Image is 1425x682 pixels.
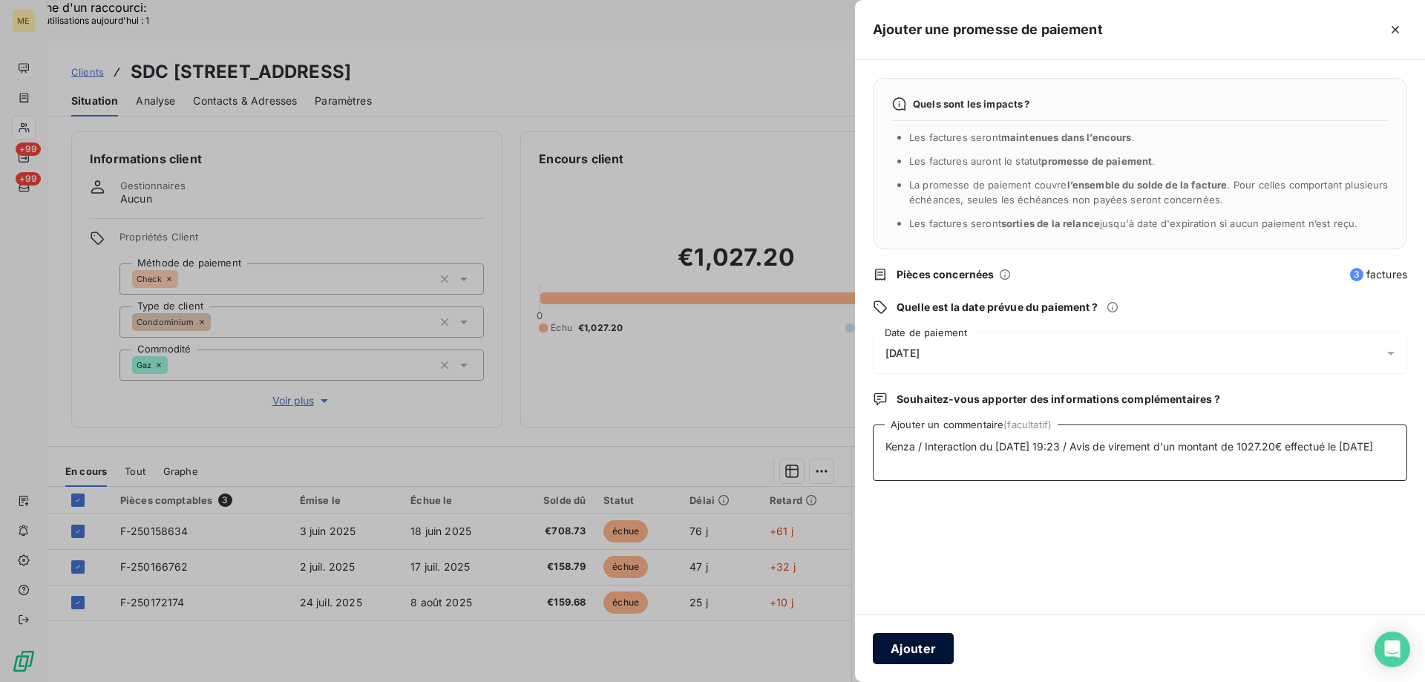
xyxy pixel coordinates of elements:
[913,98,1030,110] span: Quels sont les impacts ?
[1001,131,1132,143] span: maintenues dans l’encours
[1067,179,1228,191] span: l’ensemble du solde de la facture
[1350,268,1363,281] span: 3
[873,19,1103,40] h5: Ajouter une promesse de paiement
[897,392,1220,407] span: Souhaitez-vous apporter des informations complémentaires ?
[909,131,1135,143] span: Les factures seront .
[897,300,1098,315] span: Quelle est la date prévue du paiement ?
[897,267,995,282] span: Pièces concernées
[1375,632,1410,667] div: Open Intercom Messenger
[909,217,1357,229] span: Les factures seront jusqu'à date d'expiration si aucun paiement n’est reçu.
[909,155,1156,167] span: Les factures auront le statut .
[1041,155,1152,167] span: promesse de paiement
[885,347,920,359] span: [DATE]
[909,179,1389,206] span: La promesse de paiement couvre . Pour celles comportant plusieurs échéances, seules les échéances...
[873,633,954,664] button: Ajouter
[873,424,1407,481] textarea: Kenza / Interaction du [DATE] 19:23 / Avis de virement d'un montant de 1027.20€ effectué le [DATE]
[1001,217,1100,229] span: sorties de la relance
[1350,267,1407,282] span: factures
